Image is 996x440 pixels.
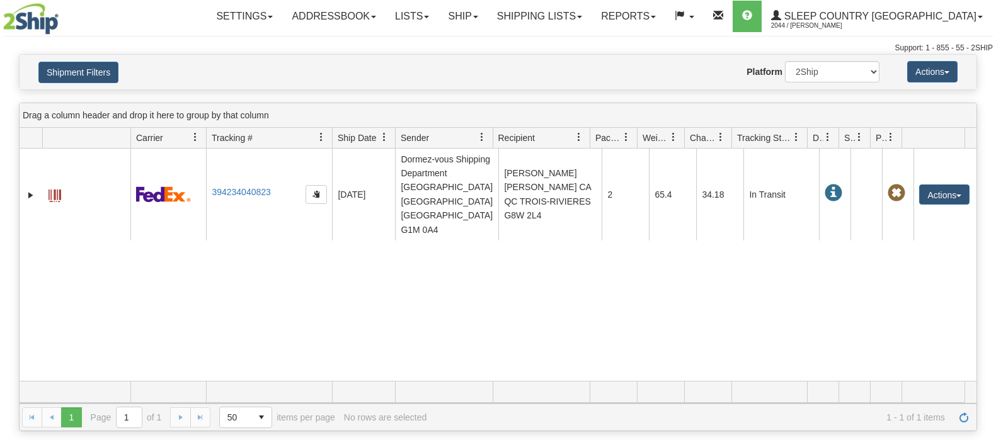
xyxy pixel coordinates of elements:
[311,127,332,148] a: Tracking # filter column settings
[212,187,270,197] a: 394234040823
[747,65,782,78] label: Platform
[919,184,970,205] button: Actions
[136,186,191,202] img: 2 - FedEx
[3,3,59,35] img: logo2044.jpg
[498,132,535,144] span: Recipient
[117,407,142,427] input: Page 1
[332,149,395,240] td: [DATE]
[762,1,992,32] a: Sleep Country [GEOGRAPHIC_DATA] 2044 / [PERSON_NAME]
[781,11,976,21] span: Sleep Country [GEOGRAPHIC_DATA]
[185,127,206,148] a: Carrier filter column settings
[338,132,376,144] span: Ship Date
[602,149,649,240] td: 2
[615,127,637,148] a: Packages filter column settings
[876,132,886,144] span: Pickup Status
[849,127,870,148] a: Shipment Issues filter column settings
[344,412,427,422] div: No rows are selected
[595,132,622,144] span: Packages
[880,127,902,148] a: Pickup Status filter column settings
[844,132,855,144] span: Shipment Issues
[374,127,395,148] a: Ship Date filter column settings
[38,62,118,83] button: Shipment Filters
[737,132,792,144] span: Tracking Status
[786,127,807,148] a: Tracking Status filter column settings
[954,407,974,427] a: Refresh
[219,407,335,428] span: items per page
[825,184,842,202] span: In Transit
[696,149,743,240] td: 34.18
[592,1,665,32] a: Reports
[690,132,716,144] span: Charge
[25,189,37,201] a: Expand
[771,20,866,32] span: 2044 / [PERSON_NAME]
[471,127,493,148] a: Sender filter column settings
[91,407,162,428] span: Page of 1
[306,185,327,204] button: Copy to clipboard
[227,411,244,424] span: 50
[813,132,823,144] span: Delivery Status
[20,103,976,128] div: grid grouping header
[498,149,602,240] td: [PERSON_NAME] [PERSON_NAME] CA QC TROIS-RIVIERES G8W 2L4
[207,1,282,32] a: Settings
[61,407,81,427] span: Page 1
[743,149,819,240] td: In Transit
[888,184,905,202] span: Pickup Not Assigned
[219,407,272,428] span: Page sizes drop down
[488,1,592,32] a: Shipping lists
[251,407,272,427] span: select
[435,412,945,422] span: 1 - 1 of 1 items
[136,132,163,144] span: Carrier
[643,132,669,144] span: Weight
[395,149,498,240] td: Dormez-vous Shipping Department [GEOGRAPHIC_DATA] [GEOGRAPHIC_DATA] [GEOGRAPHIC_DATA] G1M 0A4
[907,61,958,82] button: Actions
[401,132,429,144] span: Sender
[438,1,487,32] a: Ship
[386,1,438,32] a: Lists
[967,155,995,284] iframe: chat widget
[817,127,839,148] a: Delivery Status filter column settings
[649,149,696,240] td: 65.4
[568,127,590,148] a: Recipient filter column settings
[212,132,253,144] span: Tracking #
[282,1,386,32] a: Addressbook
[663,127,684,148] a: Weight filter column settings
[3,43,993,54] div: Support: 1 - 855 - 55 - 2SHIP
[710,127,731,148] a: Charge filter column settings
[49,184,61,204] a: Label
